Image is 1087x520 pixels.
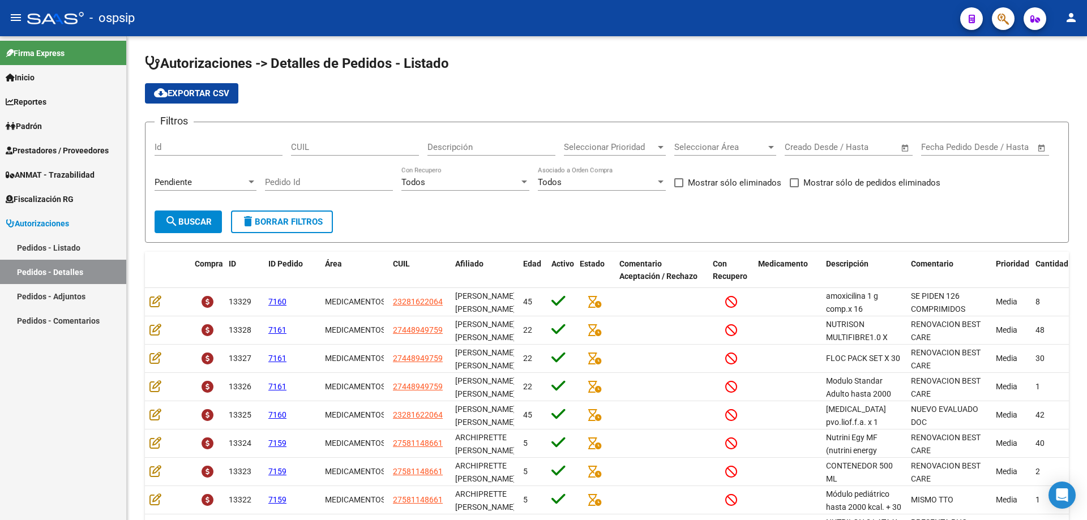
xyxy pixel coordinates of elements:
span: amoxicilina 1 g comp.x 16 [826,291,878,313]
span: 27448949759 [393,325,443,334]
datatable-header-cell: CUIL [388,252,451,289]
input: Fecha inicio [921,142,967,152]
button: Borrar Filtros [231,210,333,233]
span: Activo [551,259,574,268]
button: Open calendar [1035,141,1049,154]
span: 22 [523,325,532,334]
span: RENOVACION BEST CARE [911,433,981,455]
span: 5 [523,495,528,504]
span: 7161 [268,325,286,334]
button: Exportar CSV [145,83,238,104]
mat-icon: delete [241,214,255,228]
button: Buscar [155,210,222,233]
datatable-header-cell: ID [224,252,264,289]
span: 27581148661 [393,467,443,476]
input: Fecha fin [977,142,1032,152]
span: MEDICAMENTOS [325,297,386,306]
datatable-header-cell: Descripción [821,252,906,289]
span: [PERSON_NAME] [PERSON_NAME] [455,320,516,342]
span: 13328 [229,325,251,334]
mat-icon: person [1064,11,1078,24]
datatable-header-cell: Con Recupero [708,252,754,289]
div: Media [996,465,1026,478]
span: 2 [1035,467,1040,476]
span: Fiscalización RG [6,193,74,205]
datatable-header-cell: Estado [575,252,615,289]
span: Descripción [826,259,868,268]
span: 45 [523,297,532,306]
span: ARCHIPRETTE [PERSON_NAME] [455,489,516,512]
span: [PERSON_NAME] [PERSON_NAME] [455,405,516,427]
span: 13323 [229,467,251,476]
span: Inicio [6,71,35,84]
span: 30 [1035,354,1045,363]
span: Edad [523,259,541,268]
span: 8 [1035,297,1040,306]
span: 7161 [268,354,286,363]
span: 1 [1035,495,1040,504]
span: 13325 [229,410,251,419]
span: CUIL [393,259,410,268]
span: Autorizaciones -> Detalles de Pedidos - Listado [145,55,449,71]
span: 45 [523,410,532,419]
span: 27448949759 [393,354,443,363]
h3: Filtros [155,113,194,129]
span: Compra [195,259,223,268]
div: Media [996,324,1026,337]
span: - ospsip [89,6,135,31]
div: Open Intercom Messenger [1049,482,1076,509]
span: Firma Express [6,47,65,59]
datatable-header-cell: Compra [190,252,224,289]
span: MEDICAMENTOS [325,410,386,419]
span: Todos [538,177,562,187]
span: Prestadores / Proveedores [6,144,109,157]
span: 13322 [229,495,251,504]
span: [MEDICAL_DATA] pvo.liof.f.a. x 1 [826,405,886,427]
span: 23281622064 [393,410,443,419]
span: RENOVACION BEST CARE [911,461,981,483]
span: MEDICAMENTOS [325,354,386,363]
button: Open calendar [899,141,912,154]
span: Pendiente [155,177,192,187]
span: 27581148661 [393,495,443,504]
span: Padrón [6,120,42,132]
span: Modulo Standar Adulto hasta 2000 calorías + 30 guías [826,376,892,411]
datatable-header-cell: Comentario [906,252,991,289]
span: ID [229,259,236,268]
span: 5 [523,467,528,476]
span: Seleccionar Área [674,142,766,152]
div: Media [996,437,1026,450]
div: Media [996,352,1026,365]
span: [PERSON_NAME] [PERSON_NAME] [455,348,516,370]
span: Comentario [911,259,953,268]
span: CONTENEDOR 500 ML [826,461,893,483]
span: NUTRISON MULTIFIBRE1.0 X 1000ML proteínas+grasas+carbohid.+asoc. [826,320,950,367]
span: MEDICAMENTOS [325,382,386,391]
span: 13327 [229,354,251,363]
span: MEDICAMENTOS [325,495,386,504]
span: 1 [1035,382,1040,391]
span: Comentario Aceptación / Rechazo [619,259,697,281]
span: Cantidad [1035,259,1068,268]
datatable-header-cell: Medicamento [754,252,821,289]
span: 7159 [268,467,286,476]
span: 7160 [268,297,286,306]
span: RENOVACION BEST CARE [911,320,981,342]
span: 48 [1035,325,1045,334]
span: NUEVO EVALUADO DOC [PERSON_NAME] [911,405,978,440]
span: Estado [580,259,605,268]
span: Prioridad [996,259,1029,268]
datatable-header-cell: Comentario Aceptación / Rechazo [615,252,708,289]
span: Afiliado [455,259,483,268]
span: 27581148661 [393,439,443,448]
span: 5 [523,439,528,448]
mat-icon: search [165,214,178,228]
datatable-header-cell: Activo [547,252,575,289]
span: [PERSON_NAME] [PERSON_NAME] [455,376,516,398]
span: 40 [1035,439,1045,448]
span: Todos [401,177,425,187]
span: Medicamento [758,259,808,268]
span: MEDICAMENTOS [325,467,386,476]
datatable-header-cell: Edad [519,252,547,289]
span: 22 [523,354,532,363]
